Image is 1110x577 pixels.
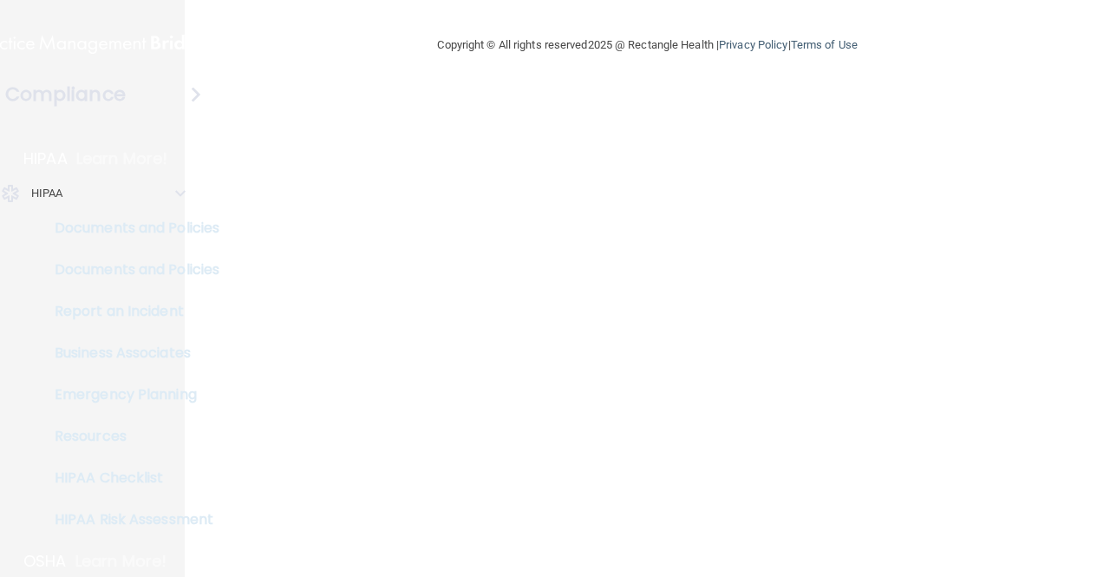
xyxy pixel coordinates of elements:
h4: Compliance [5,82,126,107]
p: HIPAA [31,183,63,204]
p: HIPAA [23,148,68,169]
a: Privacy Policy [719,38,787,51]
p: HIPAA Risk Assessment [11,511,248,528]
p: Business Associates [11,344,248,362]
p: Learn More! [76,148,168,169]
div: Copyright © All rights reserved 2025 @ Rectangle Health | | [331,17,964,73]
p: Emergency Planning [11,386,248,403]
p: HIPAA Checklist [11,469,248,487]
p: Documents and Policies [11,220,248,237]
p: Resources [11,428,248,445]
a: Terms of Use [791,38,858,51]
p: OSHA [23,551,67,572]
p: Report an Incident [11,303,248,320]
p: Documents and Policies [11,261,248,279]
p: Learn More! [75,551,167,572]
